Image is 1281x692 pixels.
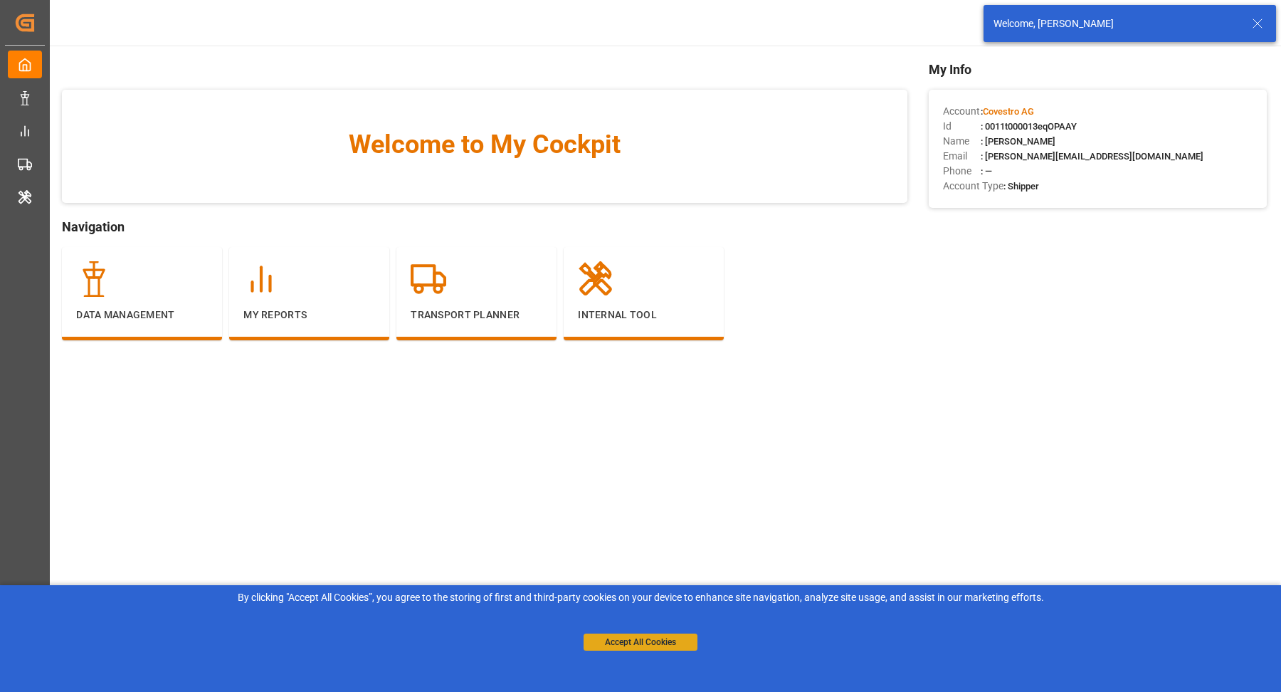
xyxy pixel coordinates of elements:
span: : [981,106,1034,117]
span: : — [981,166,992,177]
span: My Info [929,60,1267,79]
span: Phone [943,164,981,179]
span: Welcome to My Cockpit [90,125,879,164]
span: : [PERSON_NAME] [981,136,1055,147]
span: Name [943,134,981,149]
p: Internal Tool [578,308,710,323]
button: Accept All Cookies [584,634,697,651]
p: Data Management [76,308,208,323]
span: Covestro AG [983,106,1034,117]
div: By clicking "Accept All Cookies”, you agree to the storing of first and third-party cookies on yo... [10,590,1271,605]
span: Account [943,104,981,119]
div: Welcome, [PERSON_NAME] [993,16,1238,31]
span: : Shipper [1003,181,1039,192]
span: Id [943,119,981,134]
span: Email [943,149,981,164]
p: Transport Planner [411,308,542,323]
p: My Reports [243,308,375,323]
span: : [PERSON_NAME][EMAIL_ADDRESS][DOMAIN_NAME] [981,151,1203,162]
span: : 0011t000013eqOPAAY [981,121,1077,132]
span: Account Type [943,179,1003,194]
span: Navigation [62,217,907,236]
